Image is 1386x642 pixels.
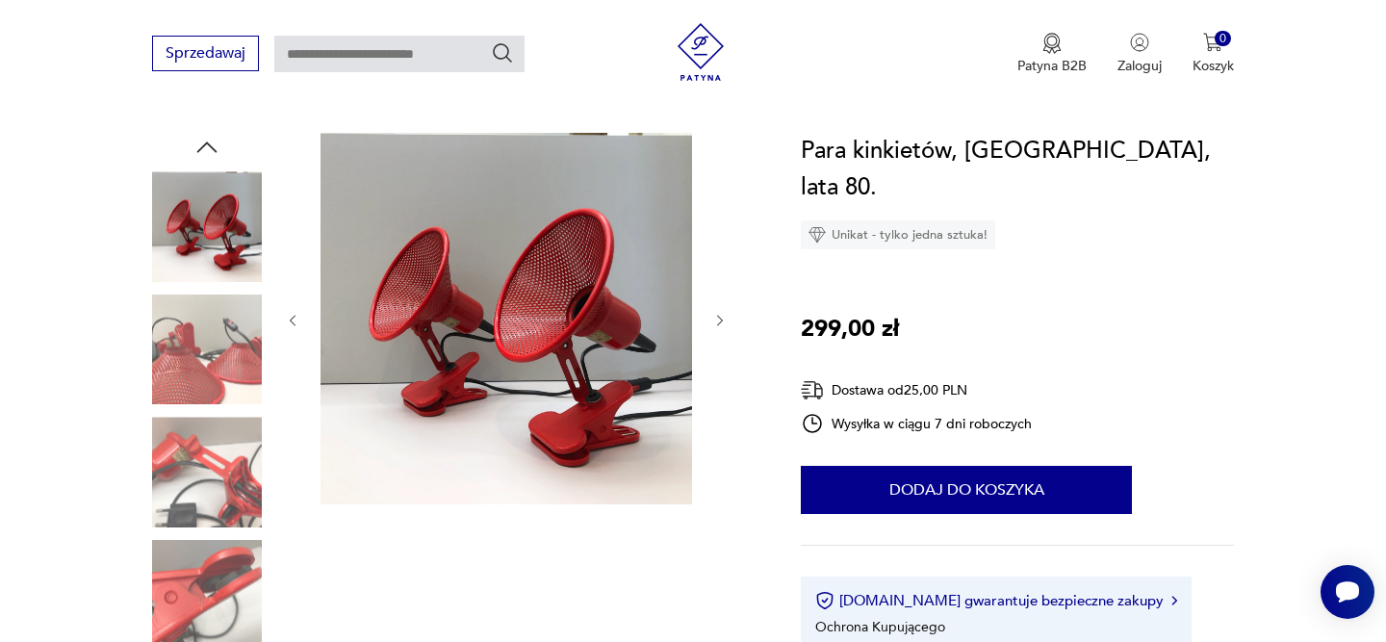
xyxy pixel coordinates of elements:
[672,23,730,81] img: Patyna - sklep z meblami i dekoracjami vintage
[1130,33,1149,52] img: Ikonka użytkownika
[1193,57,1234,75] p: Koszyk
[801,378,824,402] img: Ikona dostawy
[801,412,1032,435] div: Wysyłka w ciągu 7 dni roboczych
[1017,33,1087,75] button: Patyna B2B
[1215,31,1231,47] div: 0
[815,591,834,610] img: Ikona certyfikatu
[491,41,514,64] button: Szukaj
[152,417,262,526] img: Zdjęcie produktu Para kinkietów, Niemcy, lata 80.
[815,591,1176,610] button: [DOMAIN_NAME] gwarantuje bezpieczne zakupy
[808,226,826,244] img: Ikona diamentu
[1117,33,1162,75] button: Zaloguj
[801,311,899,347] p: 299,00 zł
[1171,596,1177,605] img: Ikona strzałki w prawo
[801,378,1032,402] div: Dostawa od 25,00 PLN
[1193,33,1234,75] button: 0Koszyk
[801,133,1233,206] h1: Para kinkietów, [GEOGRAPHIC_DATA], lata 80.
[321,133,692,504] img: Zdjęcie produktu Para kinkietów, Niemcy, lata 80.
[1203,33,1222,52] img: Ikona koszyka
[1042,33,1062,54] img: Ikona medalu
[1117,57,1162,75] p: Zaloguj
[152,36,259,71] button: Sprzedawaj
[1017,57,1087,75] p: Patyna B2B
[152,48,259,62] a: Sprzedawaj
[801,220,995,249] div: Unikat - tylko jedna sztuka!
[815,618,945,636] li: Ochrona Kupującego
[152,295,262,404] img: Zdjęcie produktu Para kinkietów, Niemcy, lata 80.
[1017,33,1087,75] a: Ikona medaluPatyna B2B
[801,466,1132,514] button: Dodaj do koszyka
[1321,565,1374,619] iframe: Smartsupp widget button
[152,171,262,281] img: Zdjęcie produktu Para kinkietów, Niemcy, lata 80.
